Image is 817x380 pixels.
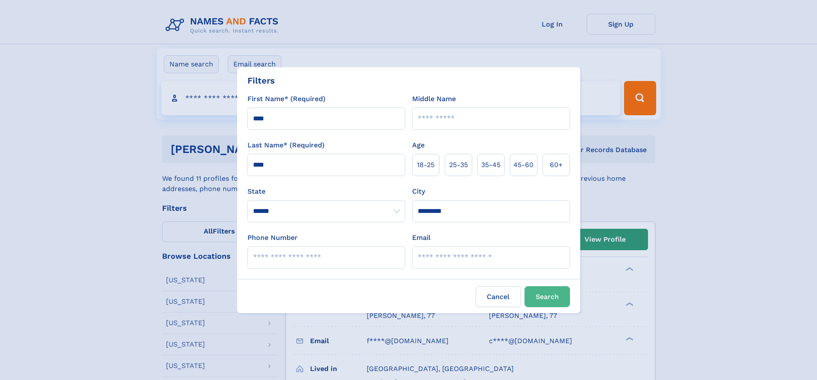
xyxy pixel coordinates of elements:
[247,74,275,87] div: Filters
[525,286,570,307] button: Search
[247,140,325,150] label: Last Name* (Required)
[412,140,425,150] label: Age
[247,233,298,243] label: Phone Number
[412,233,431,243] label: Email
[513,160,534,170] span: 45‑60
[412,94,456,104] label: Middle Name
[247,94,326,104] label: First Name* (Required)
[247,186,405,197] label: State
[481,160,500,170] span: 35‑45
[550,160,563,170] span: 60+
[476,286,521,307] label: Cancel
[449,160,468,170] span: 25‑35
[412,186,425,197] label: City
[417,160,434,170] span: 18‑25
